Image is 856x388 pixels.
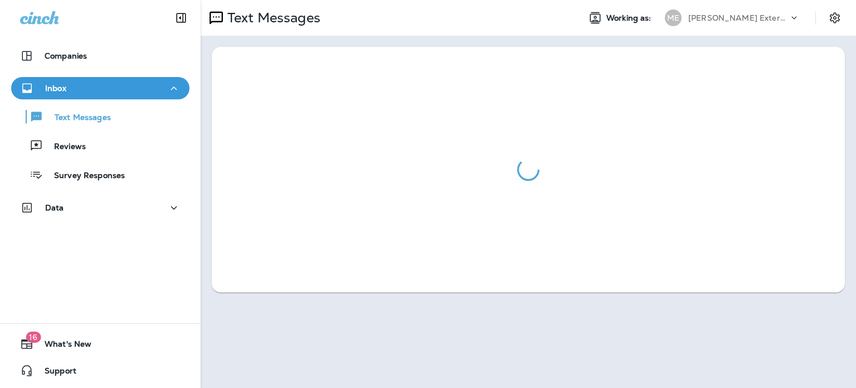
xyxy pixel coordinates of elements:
button: Support [11,360,189,382]
button: Collapse Sidebar [166,7,197,29]
span: Support [33,366,76,380]
p: Text Messages [223,9,320,26]
p: Inbox [45,84,66,93]
button: Data [11,197,189,219]
p: Companies [45,51,87,60]
button: Settings [825,8,845,28]
span: Working as: [606,13,654,23]
span: What's New [33,339,91,353]
span: 16 [26,332,41,343]
p: [PERSON_NAME] Exterminating [688,13,789,22]
button: Companies [11,45,189,67]
button: Text Messages [11,105,189,128]
button: Reviews [11,134,189,157]
button: Inbox [11,77,189,99]
p: Text Messages [43,113,111,123]
p: Data [45,203,64,212]
button: 16What's New [11,333,189,355]
div: ME [665,9,682,26]
p: Survey Responses [43,171,125,181]
button: Survey Responses [11,163,189,186]
p: Reviews [43,142,86,152]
